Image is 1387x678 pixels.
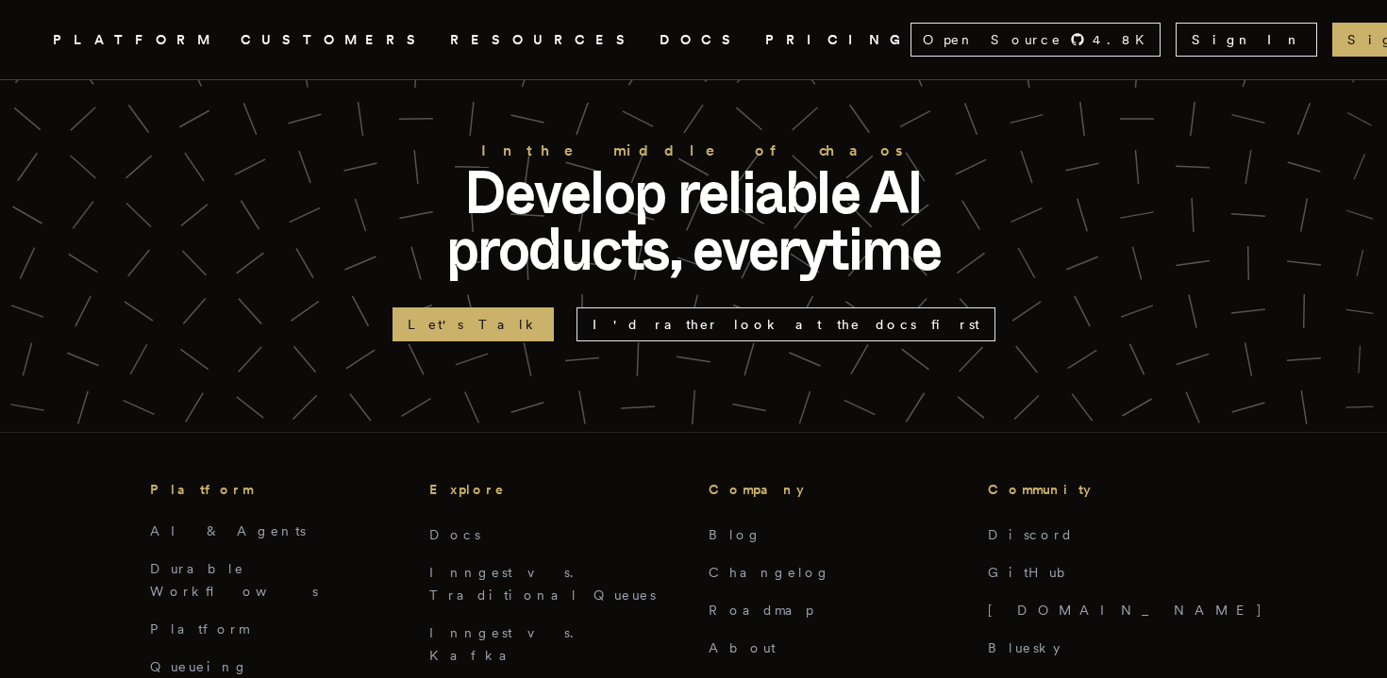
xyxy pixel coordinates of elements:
a: About [709,640,776,655]
button: RESOURCES [450,28,637,52]
a: I'd rather look at the docs first [577,307,995,341]
h3: Community [988,478,1237,501]
a: GitHub [988,565,1078,580]
a: Discord [988,527,1074,542]
a: Changelog [709,565,831,580]
a: Let's Talk [393,307,554,341]
a: Inngest vs. Kafka [429,625,585,663]
h3: Explore [429,478,678,501]
span: 4.8 K [1093,30,1156,49]
p: Develop reliable AI products, everytime [392,164,995,277]
a: Sign In [1176,23,1317,57]
a: Durable Workflows [150,561,318,599]
a: Roadmap [709,603,813,618]
button: PLATFORM [53,28,218,52]
a: DOCS [660,28,743,52]
h3: Platform [150,478,399,501]
a: Platform [150,621,249,637]
span: Open Source [923,30,1062,49]
a: Queueing [150,659,249,674]
a: CUSTOMERS [241,28,427,52]
a: Docs [429,527,480,542]
a: Bluesky [988,640,1060,655]
h2: In the middle of chaos [392,138,995,164]
h3: Company [709,478,958,501]
a: PRICING [765,28,911,52]
a: Inngest vs. Traditional Queues [429,565,656,603]
a: [DOMAIN_NAME] [988,603,1263,618]
a: Blog [709,527,762,542]
a: AI & Agents [150,523,306,538]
